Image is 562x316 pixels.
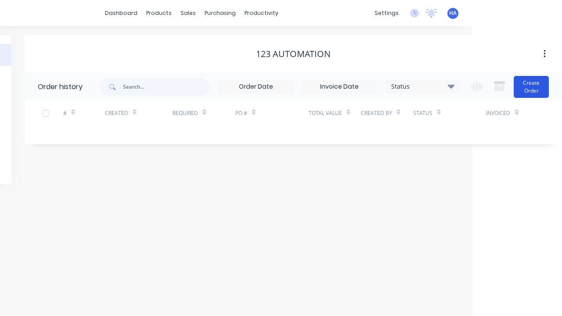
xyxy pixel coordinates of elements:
div: Total Value [309,101,361,125]
div: PO # [235,109,247,117]
div: Required [173,101,235,125]
div: settings [370,7,403,20]
div: productivity [240,7,283,20]
div: Order history [38,82,83,92]
div: Status [386,82,460,91]
div: Status [413,109,432,117]
input: Search... [123,78,210,96]
input: Invoice Date [303,80,376,93]
div: 123 Automation [256,49,331,59]
div: PO # [235,101,309,125]
span: HA [449,9,457,17]
div: # [63,109,67,117]
div: # [63,101,105,125]
div: products [142,7,176,20]
div: Required [173,109,198,117]
a: dashboard [101,7,142,20]
div: Created By [361,101,413,125]
div: purchasing [200,7,240,20]
input: Order Date [219,80,293,93]
div: Invoiced [486,101,528,125]
div: Status [413,101,486,125]
button: Create Order [514,76,549,98]
div: Invoiced [486,109,510,117]
div: Created By [361,109,392,117]
div: Created [105,101,173,125]
div: sales [176,7,200,20]
div: Created [105,109,128,117]
div: Total Value [309,109,342,117]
